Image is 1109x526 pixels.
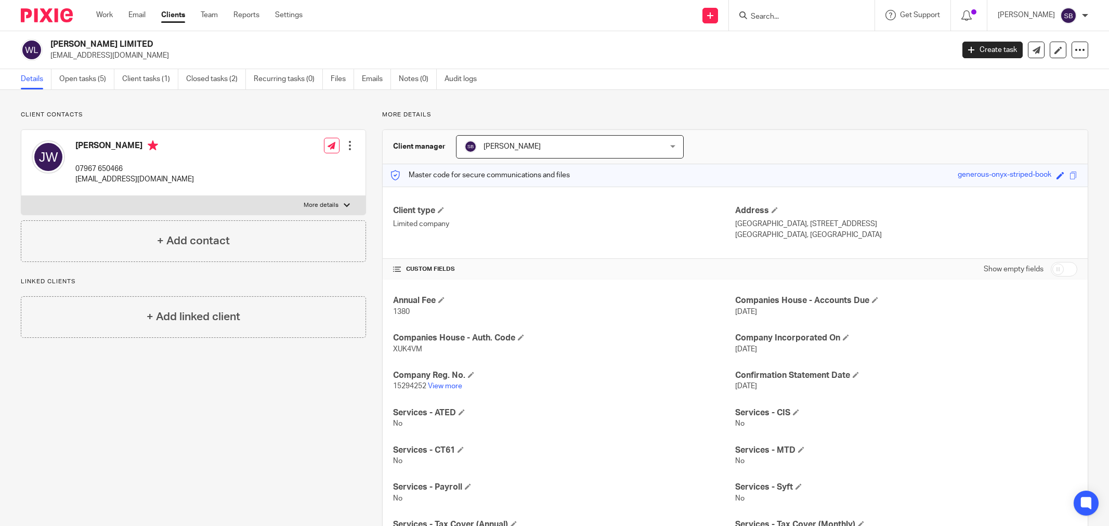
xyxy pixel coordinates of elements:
[900,11,940,19] span: Get Support
[393,457,402,465] span: No
[304,201,338,209] p: More details
[393,205,735,216] h4: Client type
[735,495,745,502] span: No
[157,233,230,249] h4: + Add contact
[735,346,757,353] span: [DATE]
[735,230,1077,240] p: [GEOGRAPHIC_DATA], [GEOGRAPHIC_DATA]
[128,10,146,20] a: Email
[393,308,410,315] span: 1380
[393,219,735,229] p: Limited company
[59,69,114,89] a: Open tasks (5)
[50,50,947,61] p: [EMAIL_ADDRESS][DOMAIN_NAME]
[735,457,745,465] span: No
[399,69,437,89] a: Notes (0)
[445,69,485,89] a: Audit logs
[390,170,570,180] p: Master code for secure communications and files
[735,333,1077,344] h4: Company Incorporated On
[75,164,194,174] p: 07967 650466
[393,495,402,502] span: No
[393,383,426,390] span: 15294252
[148,140,158,151] i: Primary
[393,407,735,418] h4: Services - ATED
[21,111,366,119] p: Client contacts
[750,12,843,22] input: Search
[428,383,462,390] a: View more
[75,174,194,185] p: [EMAIL_ADDRESS][DOMAIN_NAME]
[735,482,1077,493] h4: Services - Syft
[735,295,1077,306] h4: Companies House - Accounts Due
[21,69,51,89] a: Details
[161,10,185,20] a: Clients
[464,140,477,153] img: svg%3E
[382,111,1088,119] p: More details
[393,141,446,152] h3: Client manager
[233,10,259,20] a: Reports
[201,10,218,20] a: Team
[393,346,422,353] span: XUK4VM
[254,69,323,89] a: Recurring tasks (0)
[735,308,757,315] span: [DATE]
[735,445,1077,456] h4: Services - MTD
[998,10,1055,20] p: [PERSON_NAME]
[393,333,735,344] h4: Companies House - Auth. Code
[393,295,735,306] h4: Annual Fee
[735,407,1077,418] h4: Services - CIS
[21,8,73,22] img: Pixie
[50,39,767,50] h2: [PERSON_NAME] LIMITED
[735,420,745,427] span: No
[735,205,1077,216] h4: Address
[21,278,366,286] p: Linked clients
[393,482,735,493] h4: Services - Payroll
[484,143,541,150] span: [PERSON_NAME]
[75,140,194,153] h4: [PERSON_NAME]
[186,69,246,89] a: Closed tasks (2)
[122,69,178,89] a: Client tasks (1)
[958,169,1051,181] div: generous-onyx-striped-book
[362,69,391,89] a: Emails
[147,309,240,325] h4: + Add linked client
[393,445,735,456] h4: Services - CT61
[393,420,402,427] span: No
[735,370,1077,381] h4: Confirmation Statement Date
[735,219,1077,229] p: [GEOGRAPHIC_DATA], [STREET_ADDRESS]
[96,10,113,20] a: Work
[984,264,1043,274] label: Show empty fields
[331,69,354,89] a: Files
[962,42,1023,58] a: Create task
[1060,7,1077,24] img: svg%3E
[393,370,735,381] h4: Company Reg. No.
[393,265,735,273] h4: CUSTOM FIELDS
[735,383,757,390] span: [DATE]
[32,140,65,174] img: svg%3E
[21,39,43,61] img: svg%3E
[275,10,303,20] a: Settings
